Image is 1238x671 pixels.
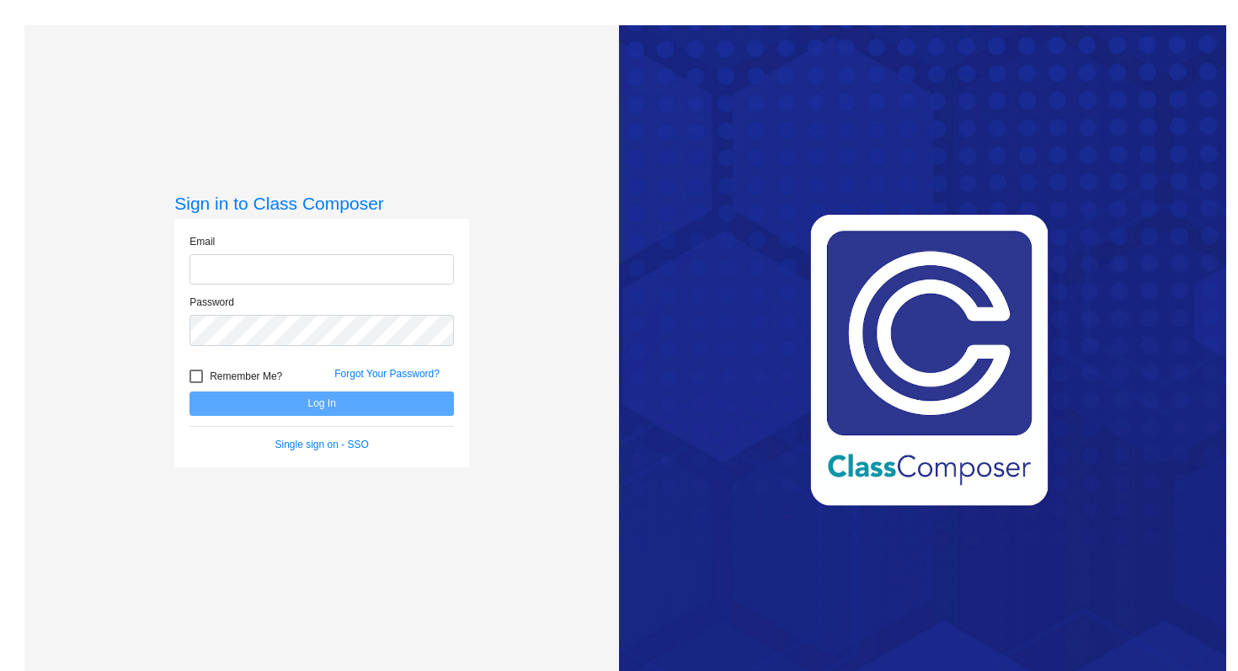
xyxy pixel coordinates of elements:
label: Email [189,234,215,249]
a: Forgot Your Password? [334,368,440,380]
h3: Sign in to Class Composer [174,193,469,214]
label: Password [189,295,234,310]
button: Log In [189,391,454,416]
a: Single sign on - SSO [275,439,369,450]
span: Remember Me? [210,366,282,386]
